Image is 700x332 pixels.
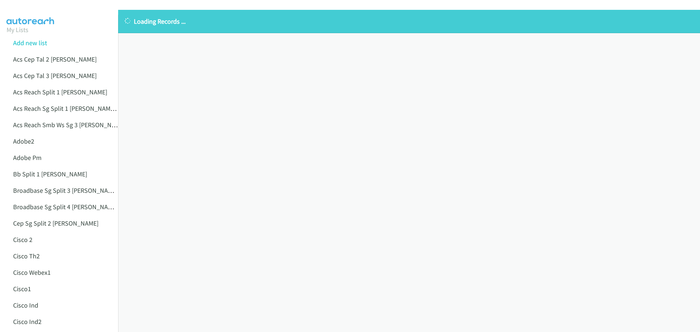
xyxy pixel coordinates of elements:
a: Cisco1 [13,285,31,293]
a: Cisco Webex1 [13,268,51,277]
a: Broadbase Sg Split 3 [PERSON_NAME] [13,186,118,195]
a: Cisco Ind [13,301,38,309]
a: Cep Sg Split 2 [PERSON_NAME] [13,219,98,227]
a: Acs Reach Smb Ws Sg 3 [PERSON_NAME] [13,121,125,129]
p: Loading Records ... [125,16,693,26]
a: Cisco Ind2 [13,317,42,326]
a: Acs Reach Split 1 [PERSON_NAME] [13,88,107,96]
a: Acs Cep Tal 2 [PERSON_NAME] [13,55,97,63]
a: Bb Split 1 [PERSON_NAME] [13,170,87,178]
a: Acs Cep Tal 3 [PERSON_NAME] [13,71,97,80]
a: Adobe Pm [13,153,42,162]
a: Cisco 2 [13,235,32,244]
a: Add new list [13,39,47,47]
a: Acs Reach Sg Split 1 [PERSON_NAME] [13,104,117,113]
a: Broadbase Sg Split 4 [PERSON_NAME] [13,203,118,211]
a: My Lists [7,26,28,34]
a: Adobe2 [13,137,34,145]
a: Cisco Th2 [13,252,40,260]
